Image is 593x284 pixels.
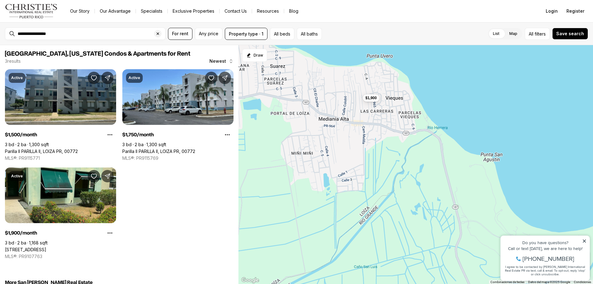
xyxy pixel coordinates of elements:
[5,247,46,252] a: Km 6.1 187 #8101, LOIZA PR, 00772
[525,28,550,40] button: Allfilters
[566,9,584,14] span: Register
[219,72,231,84] button: Share Property
[5,51,190,57] span: [GEOGRAPHIC_DATA], [US_STATE] Condos & Apartments for Rent
[101,72,114,84] button: Share Property
[195,28,222,40] button: Any price
[136,7,167,15] a: Specialists
[65,7,95,15] a: Our Story
[556,31,584,36] span: Save search
[168,28,192,40] button: For rent
[122,149,195,154] a: Parilla II PARILLA II, LOIZA PR, 00772
[6,14,89,18] div: Do you have questions?
[104,227,116,239] button: Property options
[8,38,88,50] span: I agree to be contacted by [PERSON_NAME] International Real Estate PR via text, call & email. To ...
[225,28,267,40] button: Property type · 1
[552,28,588,40] button: Save search
[363,94,379,102] button: $1,900
[128,75,140,80] p: Active
[5,59,21,64] p: 3 results
[11,174,23,179] p: Active
[209,59,226,64] span: Newest
[488,28,504,39] label: List
[535,31,546,37] span: filters
[168,7,219,15] a: Exclusive Properties
[546,9,558,14] span: Login
[221,129,233,141] button: Property options
[88,72,100,84] button: Save Property: Parilla II PARILLA II
[11,75,23,80] p: Active
[104,129,116,141] button: Property options
[95,7,136,15] a: Our Advantage
[563,5,588,17] button: Register
[542,5,561,17] button: Login
[297,28,322,40] button: All baths
[504,28,522,39] label: Map
[88,170,100,182] button: Save Property: Km 6.1 187 #8101
[6,20,89,24] div: Call or text [DATE], we are here to help!
[25,29,77,35] span: [PHONE_NUMBER]
[206,55,237,67] button: Newest
[205,72,217,84] button: Save Property: Parilla II PARILLA II
[101,170,114,182] button: Share Property
[284,7,303,15] a: Blog
[242,49,267,62] button: Start drawing
[172,31,188,36] span: For rent
[154,28,165,40] button: Clear search input
[199,31,218,36] span: Any price
[270,28,294,40] button: All beds
[5,4,58,19] img: logo
[252,7,284,15] a: Resources
[365,95,377,100] span: $1,900
[529,31,533,37] span: All
[220,7,252,15] button: Contact Us
[5,149,78,154] a: Parilla II PARILLA II, LOIZA PR, 00772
